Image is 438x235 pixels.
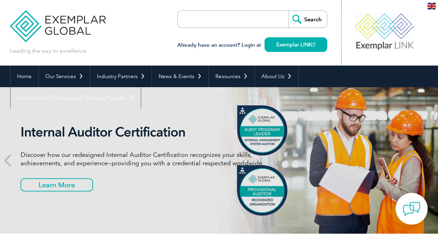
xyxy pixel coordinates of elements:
a: Learn More [21,178,93,191]
img: contact-chat.png [403,200,420,218]
p: Discover how our redesigned Internal Auditor Certification recognizes your skills, achievements, ... [21,151,282,167]
a: Our Services [39,66,90,87]
img: open_square.png [312,43,315,46]
img: en [427,3,436,9]
h3: Already have an account? Login at [177,41,327,50]
a: Resources [209,66,254,87]
a: News & Events [152,66,208,87]
a: About Us [255,66,298,87]
a: Industry Partners [90,66,152,87]
a: Exemplar LINK [264,37,327,52]
a: Home [10,66,38,87]
h2: Internal Auditor Certification [21,124,282,140]
input: Search [289,11,327,28]
a: Find Certified Professional / Training Provider [10,87,141,109]
p: Leading the way to excellence [10,47,86,55]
